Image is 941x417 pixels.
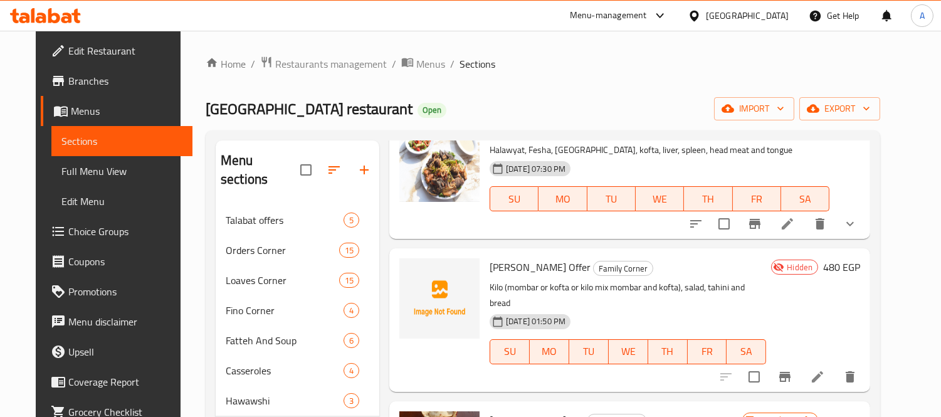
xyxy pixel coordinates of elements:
span: Sections [460,56,495,71]
span: Family Corner [594,261,653,276]
span: Promotions [68,284,183,299]
img: Elshala Kilo Offer [399,258,480,339]
a: Menus [41,96,193,126]
button: Branch-specific-item [770,362,800,392]
span: A [920,9,925,23]
li: / [450,56,455,71]
span: Menus [416,56,445,71]
span: Coverage Report [68,374,183,389]
button: TU [587,186,636,211]
button: SU [490,339,530,364]
button: Add section [349,155,379,185]
span: FR [738,190,776,208]
span: import [724,101,784,117]
div: items [344,393,359,408]
span: SU [495,342,525,361]
a: Choice Groups [41,216,193,246]
div: items [344,303,359,318]
span: [GEOGRAPHIC_DATA] restaurant [206,95,413,123]
div: Fatteh And Soup6 [216,325,379,356]
p: Kilo (mombar or kofta or kilo mix mombar and kofta), salad, tahini and bread [490,280,766,311]
p: Halawyat, Fesha, [GEOGRAPHIC_DATA], kofta, liver, spleen, head meat and tongue [490,142,829,158]
button: WE [636,186,684,211]
button: WE [609,339,648,364]
div: Menu-management [570,8,647,23]
span: Edit Menu [61,194,183,209]
a: Menus [401,56,445,72]
span: Branches [68,73,183,88]
a: Upsell [41,337,193,367]
button: TH [684,186,732,211]
span: Upsell [68,344,183,359]
span: Full Menu View [61,164,183,179]
a: Restaurants management [260,56,387,72]
span: Menu disclaimer [68,314,183,329]
div: Loaves Corner15 [216,265,379,295]
span: Edit Restaurant [68,43,183,58]
a: Edit Restaurant [41,36,193,66]
span: WE [614,342,643,361]
div: items [344,363,359,378]
button: MO [530,339,569,364]
a: Coverage Report [41,367,193,397]
div: Family Corner [593,261,653,276]
span: TH [653,342,683,361]
button: show more [835,209,865,239]
span: 4 [344,365,359,377]
span: [DATE] 01:50 PM [501,315,570,327]
div: Hawawshi3 [216,386,379,416]
div: items [339,273,359,288]
img: Kilo Mix [399,122,480,202]
span: Casseroles [226,363,344,378]
button: Branch-specific-item [740,209,770,239]
span: Talabat offers [226,213,344,228]
span: Open [418,105,446,115]
span: 5 [344,214,359,226]
button: sort-choices [681,209,711,239]
div: Loaves Corner [226,273,339,288]
button: SA [727,339,766,364]
span: SA [786,190,824,208]
div: [GEOGRAPHIC_DATA] [706,9,789,23]
span: [DATE] 07:30 PM [501,163,570,175]
div: Fatteh And Soup [226,333,344,348]
a: Home [206,56,246,71]
button: MO [539,186,587,211]
button: SA [781,186,829,211]
a: Edit menu item [780,216,795,231]
div: Orders Corner15 [216,235,379,265]
span: Fino Corner [226,303,344,318]
span: Orders Corner [226,243,339,258]
span: SU [495,190,534,208]
a: Sections [51,126,193,156]
span: 6 [344,335,359,347]
li: / [392,56,396,71]
a: Menu disclaimer [41,307,193,337]
span: Hawawshi [226,393,344,408]
button: FR [688,339,727,364]
span: TU [574,342,604,361]
div: items [344,213,359,228]
span: Select to update [741,364,767,390]
li: / [251,56,255,71]
span: FR [693,342,722,361]
button: delete [805,209,835,239]
button: TH [648,339,688,364]
button: export [799,97,880,120]
span: Select to update [711,211,737,237]
span: WE [641,190,679,208]
a: Branches [41,66,193,96]
h2: Menu sections [221,151,300,189]
a: Full Menu View [51,156,193,186]
span: [PERSON_NAME] Offer [490,258,591,277]
a: Edit Menu [51,186,193,216]
span: Coupons [68,254,183,269]
span: 4 [344,305,359,317]
a: Promotions [41,277,193,307]
span: 15 [340,275,359,287]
